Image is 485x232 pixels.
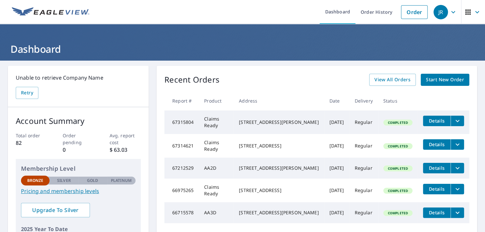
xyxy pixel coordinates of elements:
[451,139,464,150] button: filesDropdownBtn-67314621
[199,91,234,110] th: Product
[421,74,469,86] a: Start New Order
[349,134,378,158] td: Regular
[164,202,199,223] td: 66715578
[349,179,378,202] td: Regular
[239,187,319,194] div: [STREET_ADDRESS]
[199,179,234,202] td: Claims Ready
[426,76,464,84] span: Start New Order
[21,89,33,97] span: Retry
[111,178,132,184] p: Platinum
[349,110,378,134] td: Regular
[164,91,199,110] th: Report #
[324,91,349,110] th: Date
[164,179,199,202] td: 66975265
[16,132,47,139] p: Total order
[433,5,448,19] div: JR
[63,146,94,154] p: 0
[423,139,451,150] button: detailsBtn-67314621
[199,110,234,134] td: Claims Ready
[164,110,199,134] td: 67315804
[324,202,349,223] td: [DATE]
[21,187,136,195] a: Pricing and membership levels
[239,119,319,126] div: [STREET_ADDRESS][PERSON_NAME]
[349,91,378,110] th: Delivery
[451,163,464,173] button: filesDropdownBtn-67212529
[423,207,451,218] button: detailsBtn-66715578
[16,115,141,127] p: Account Summary
[427,165,447,171] span: Details
[164,134,199,158] td: 67314621
[427,186,447,192] span: Details
[21,203,90,217] a: Upgrade To Silver
[423,184,451,194] button: detailsBtn-66975265
[427,141,447,147] span: Details
[349,158,378,179] td: Regular
[8,42,477,56] h1: Dashboard
[27,178,44,184] p: Bronze
[384,144,412,148] span: Completed
[26,206,85,214] span: Upgrade To Silver
[451,184,464,194] button: filesDropdownBtn-66975265
[16,87,38,99] button: Retry
[378,91,418,110] th: Status
[16,74,141,82] p: Unable to retrieve Company Name
[16,139,47,147] p: 82
[164,158,199,179] td: 67212529
[239,165,319,171] div: [STREET_ADDRESS][PERSON_NAME]
[324,134,349,158] td: [DATE]
[110,132,141,146] p: Avg. report cost
[12,7,89,17] img: EV Logo
[451,207,464,218] button: filesDropdownBtn-66715578
[21,164,136,173] p: Membership Level
[164,74,220,86] p: Recent Orders
[87,178,98,184] p: Gold
[427,209,447,216] span: Details
[324,179,349,202] td: [DATE]
[427,118,447,124] span: Details
[423,116,451,126] button: detailsBtn-67315804
[57,178,71,184] p: Silver
[239,143,319,149] div: [STREET_ADDRESS]
[110,146,141,154] p: $ 63.03
[451,116,464,126] button: filesDropdownBtn-67315804
[324,158,349,179] td: [DATE]
[384,166,412,171] span: Completed
[199,202,234,223] td: AA3D
[369,74,416,86] a: View All Orders
[384,211,412,215] span: Completed
[384,188,412,193] span: Completed
[239,209,319,216] div: [STREET_ADDRESS][PERSON_NAME]
[63,132,94,146] p: Order pending
[199,134,234,158] td: Claims Ready
[423,163,451,173] button: detailsBtn-67212529
[199,158,234,179] td: AA2D
[234,91,324,110] th: Address
[384,120,412,125] span: Completed
[349,202,378,223] td: Regular
[374,76,411,84] span: View All Orders
[324,110,349,134] td: [DATE]
[401,5,428,19] a: Order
